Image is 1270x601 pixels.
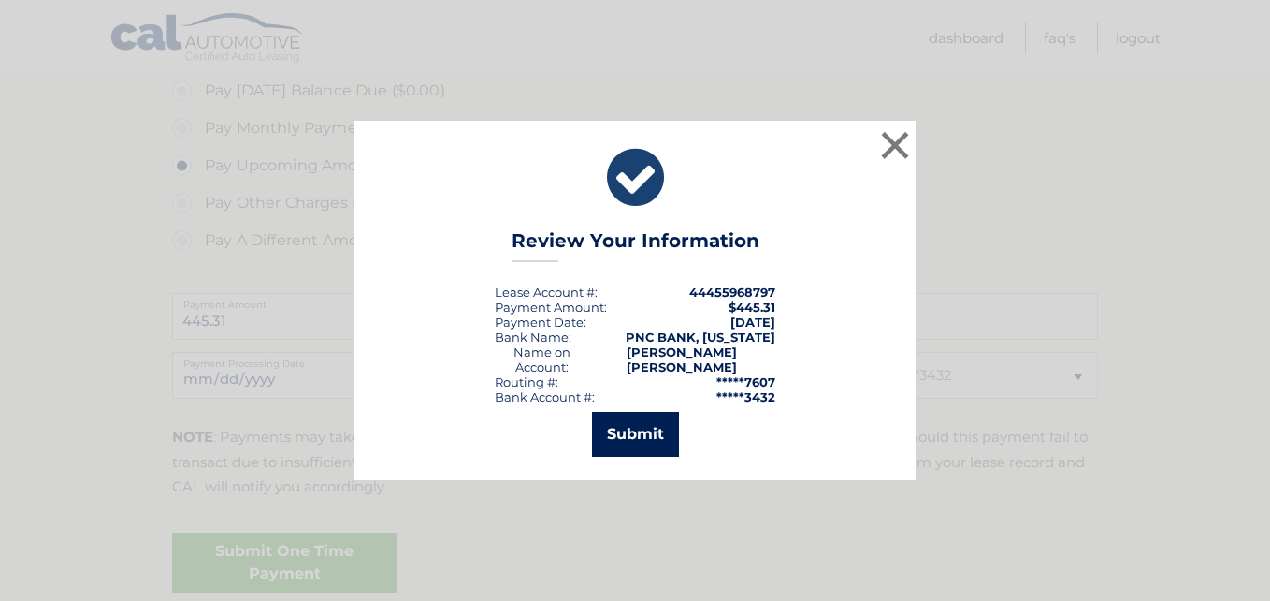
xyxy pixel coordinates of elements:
strong: PNC BANK, [US_STATE] [626,330,775,344]
span: Payment Date [495,315,584,330]
h3: Review Your Information [512,229,759,262]
button: × [876,126,914,164]
div: : [495,315,586,330]
div: Bank Account #: [495,389,595,404]
div: Routing #: [495,374,558,389]
div: Payment Amount: [495,300,607,315]
div: Bank Name: [495,330,571,344]
div: Name on Account: [495,344,589,374]
button: Submit [592,412,679,457]
strong: 44455968797 [689,285,775,300]
strong: [PERSON_NAME] [PERSON_NAME] [627,344,737,374]
div: Lease Account #: [495,285,598,300]
span: [DATE] [730,315,775,330]
span: $445.31 [729,300,775,315]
